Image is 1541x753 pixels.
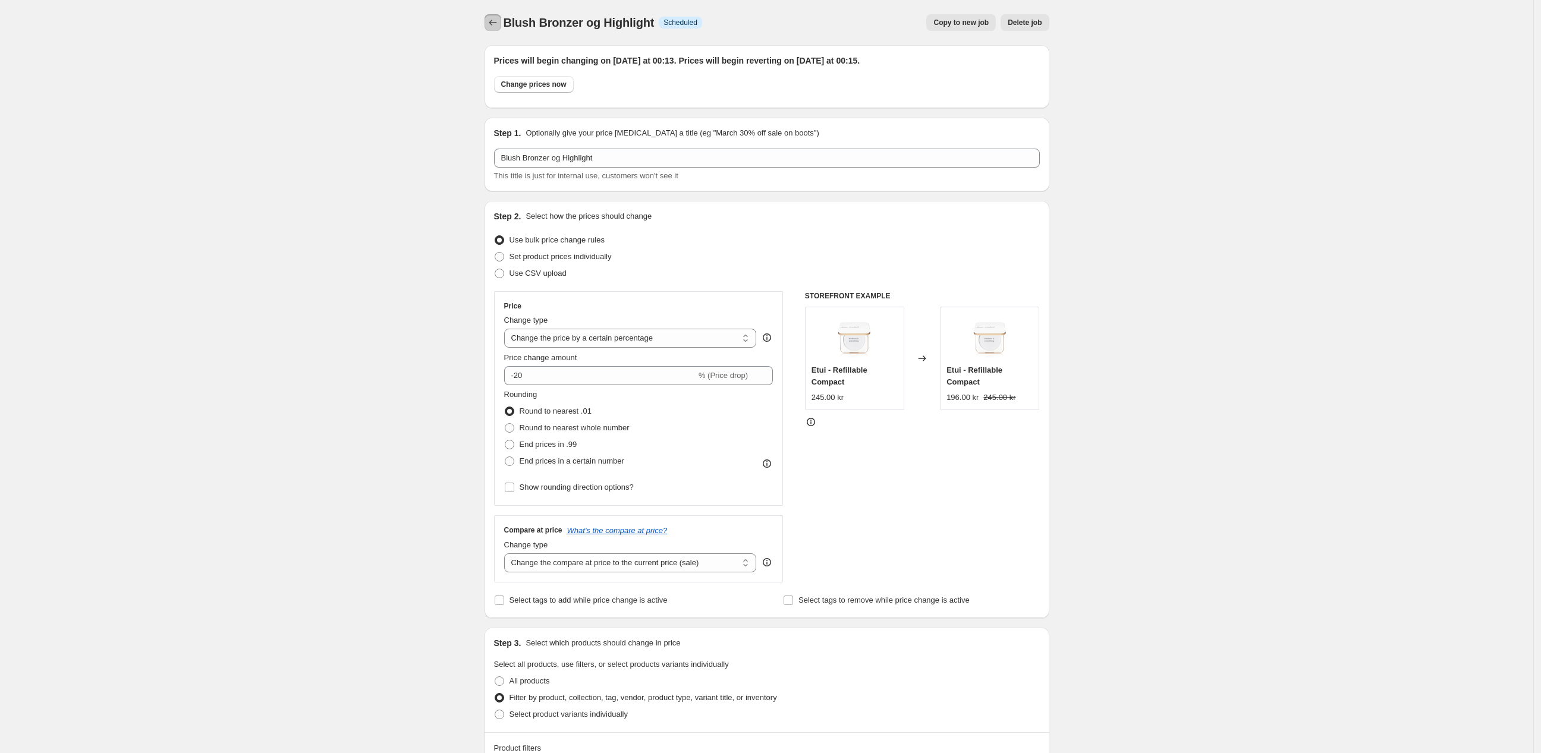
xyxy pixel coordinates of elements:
[494,637,521,649] h2: Step 3.
[520,407,592,415] span: Round to nearest .01
[946,366,1002,386] span: Etui - Refillable Compact
[510,269,567,278] span: Use CSV upload
[510,252,612,261] span: Set product prices individually
[504,366,696,385] input: -15
[504,301,521,311] h3: Price
[567,526,668,535] button: What's the compare at price?
[761,556,773,568] div: help
[494,127,521,139] h2: Step 1.
[1008,18,1042,27] span: Delete job
[494,171,678,180] span: This title is just for internal use, customers won't see it
[526,127,819,139] p: Optionally give your price [MEDICAL_DATA] a title (eg "March 30% off sale on boots")
[510,596,668,604] span: Select tags to add while price change is active
[520,456,624,465] span: End prices in a certain number
[504,16,655,29] span: Blush Bronzer og Highlight
[504,525,562,535] h3: Compare at price
[526,210,652,222] p: Select how the prices should change
[812,366,867,386] span: Etui - Refillable Compact
[699,371,748,380] span: % (Price drop)
[510,693,777,702] span: Filter by product, collection, tag, vendor, product type, variant title, or inventory
[494,76,574,93] button: Change prices now
[526,637,680,649] p: Select which products should change in price
[501,80,567,89] span: Change prices now
[510,710,628,719] span: Select product variants individually
[494,210,521,222] h2: Step 2.
[504,316,548,324] span: Change type
[520,483,634,492] span: Show rounding direction options?
[494,660,729,669] span: Select all products, use filters, or select products variants individually
[494,149,1040,168] input: 30% off holiday sale
[485,14,501,31] button: Price change jobs
[946,392,979,404] div: 196.00 kr
[663,18,697,27] span: Scheduled
[805,291,1040,301] h6: STOREFRONT EXAMPLE
[520,423,630,432] span: Round to nearest whole number
[520,440,577,449] span: End prices in .99
[510,676,550,685] span: All products
[504,390,537,399] span: Rounding
[812,392,844,404] div: 245.00 kr
[831,313,878,361] img: Etui_80x.png
[983,392,1015,404] strike: 245.00 kr
[504,540,548,549] span: Change type
[798,596,970,604] span: Select tags to remove while price change is active
[510,235,605,244] span: Use bulk price change rules
[504,353,577,362] span: Price change amount
[761,332,773,344] div: help
[933,18,989,27] span: Copy to new job
[494,55,1040,67] h2: Prices will begin changing on [DATE] at 00:13. Prices will begin reverting on [DATE] at 00:15.
[926,14,996,31] button: Copy to new job
[966,313,1014,361] img: Etui_80x.png
[1001,14,1049,31] button: Delete job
